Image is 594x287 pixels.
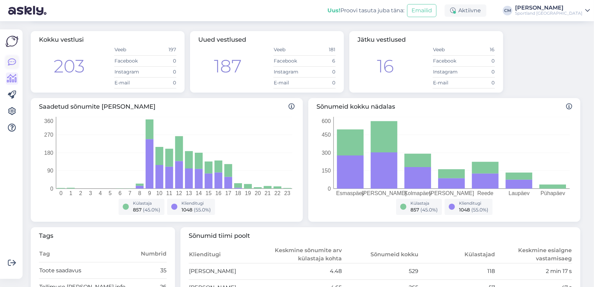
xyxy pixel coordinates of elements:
tspan: 5 [109,190,112,196]
span: ( 45.0 %) [143,207,160,213]
a: [PERSON_NAME]Sportland [GEOGRAPHIC_DATA] [515,5,590,16]
td: 0 [464,55,495,66]
td: Instagram [114,66,145,77]
div: 16 [377,53,394,80]
span: ( 55.0 %) [471,207,488,213]
span: Kokku vestlusi [39,36,84,43]
td: E-mail [273,77,305,88]
th: Klienditugi [189,246,265,263]
tspan: 0 [50,186,53,191]
div: 203 [54,53,85,80]
tspan: 360 [44,118,53,124]
tspan: 22 [274,190,281,196]
td: Instagram [273,66,305,77]
td: 529 [342,263,419,279]
tspan: 0 [59,190,63,196]
th: Numbrid [135,246,167,262]
td: E-mail [433,77,464,88]
td: 0 [305,66,336,77]
tspan: 17 [225,190,231,196]
span: Sõnumeid kokku nädalas [316,102,572,111]
tspan: 2 [79,190,82,196]
td: 6 [305,55,336,66]
span: 1048 [459,207,470,213]
tspan: 180 [44,150,53,155]
div: Külastaja [133,200,160,206]
div: Klienditugi [181,200,211,206]
div: Aktiivne [445,4,486,17]
tspan: [PERSON_NAME] [362,190,407,196]
td: 197 [145,44,176,55]
span: Jätku vestlused [357,36,406,43]
img: Askly Logo [5,35,18,48]
tspan: 450 [322,132,331,138]
td: 0 [145,55,176,66]
div: CM [503,6,512,15]
th: Keskmine sõnumite arv külastaja kohta [265,246,342,263]
tspan: Kolmapäev [404,190,432,196]
td: Veeb [114,44,145,55]
tspan: 16 [215,190,221,196]
td: 0 [305,77,336,88]
tspan: 18 [235,190,241,196]
span: 1048 [181,207,192,213]
td: 0 [145,66,176,77]
tspan: 19 [245,190,251,196]
tspan: 12 [176,190,182,196]
span: ( 55.0 %) [194,207,211,213]
td: E-mail [114,77,145,88]
tspan: 0 [328,186,331,191]
td: 118 [419,263,495,279]
tspan: Laupäev [509,190,529,196]
div: Sportland [GEOGRAPHIC_DATA] [515,11,582,16]
b: Uus! [327,7,340,14]
tspan: 6 [119,190,122,196]
tspan: 23 [284,190,291,196]
div: Proovi tasuta juba täna: [327,6,404,15]
td: 0 [145,77,176,88]
tspan: 600 [322,118,331,124]
td: 35 [135,262,167,279]
th: Külastajad [419,246,495,263]
td: Veeb [273,44,305,55]
td: Veeb [433,44,464,55]
td: Instagram [433,66,464,77]
div: 187 [214,53,242,80]
tspan: 90 [47,168,53,174]
td: 0 [464,66,495,77]
span: 857 [133,207,141,213]
tspan: 300 [322,150,331,155]
th: Tag [39,246,135,262]
td: Facebook [273,55,305,66]
td: 4.48 [265,263,342,279]
tspan: [PERSON_NAME] [429,190,474,196]
span: Tags [39,231,167,241]
th: Keskmine esialgne vastamisaeg [496,246,572,263]
span: 857 [410,207,419,213]
tspan: Pühapäev [541,190,565,196]
td: Facebook [114,55,145,66]
span: Saadetud sõnumite [PERSON_NAME] [39,102,295,111]
tspan: 21 [265,190,271,196]
td: [PERSON_NAME] [189,263,265,279]
tspan: Reede [477,190,494,196]
th: Sõnumeid kokku [342,246,419,263]
td: 2 min 17 s [496,263,572,279]
div: Külastaja [410,200,438,206]
tspan: 150 [322,168,331,174]
td: Toote saadavus [39,262,135,279]
tspan: Esmaspäev [336,190,365,196]
tspan: 3 [89,190,92,196]
tspan: 10 [156,190,162,196]
tspan: 1 [69,190,72,196]
tspan: 20 [255,190,261,196]
div: Klienditugi [459,200,488,206]
td: 181 [305,44,336,55]
div: [PERSON_NAME] [515,5,582,11]
button: Emailid [407,4,436,17]
tspan: 15 [205,190,212,196]
tspan: 8 [138,190,141,196]
span: Uued vestlused [198,36,246,43]
td: Facebook [433,55,464,66]
tspan: 7 [128,190,131,196]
